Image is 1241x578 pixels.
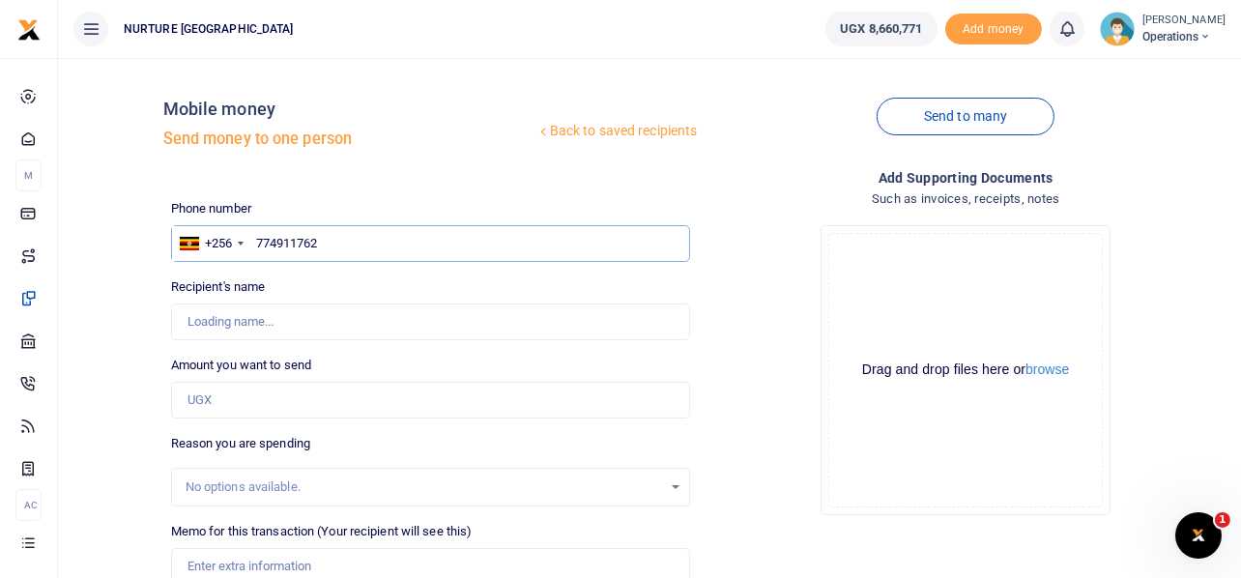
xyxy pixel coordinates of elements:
li: Ac [15,489,42,521]
a: Back to saved recipients [535,114,699,149]
h4: Mobile money [163,99,535,120]
h4: Such as invoices, receipts, notes [706,188,1226,210]
input: Loading name... [171,303,691,340]
div: No options available. [186,477,663,497]
label: Amount you want to send [171,356,311,375]
input: UGX [171,382,691,419]
a: profile-user [PERSON_NAME] Operations [1100,12,1226,46]
iframe: Intercom live chat [1175,512,1222,559]
li: Wallet ballance [818,12,944,46]
div: +256 [205,234,232,253]
label: Reason you are spending [171,434,310,453]
div: File Uploader [821,225,1111,515]
h5: Send money to one person [163,130,535,149]
a: logo-small logo-large logo-large [17,21,41,36]
a: Add money [945,20,1042,35]
li: M [15,159,42,191]
small: [PERSON_NAME] [1142,13,1226,29]
span: 1 [1215,512,1230,528]
label: Recipient's name [171,277,266,297]
input: Enter phone number [171,225,691,262]
span: Add money [945,14,1042,45]
li: Toup your wallet [945,14,1042,45]
img: profile-user [1100,12,1135,46]
h4: Add supporting Documents [706,167,1226,188]
a: Send to many [877,98,1054,135]
span: NURTURE [GEOGRAPHIC_DATA] [116,20,302,38]
span: Operations [1142,28,1226,45]
img: logo-small [17,18,41,42]
span: UGX 8,660,771 [840,19,922,39]
div: Drag and drop files here or [829,361,1102,379]
label: Phone number [171,199,251,218]
label: Memo for this transaction (Your recipient will see this) [171,522,473,541]
div: Uganda: +256 [172,226,249,261]
button: browse [1025,362,1069,376]
a: UGX 8,660,771 [825,12,937,46]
